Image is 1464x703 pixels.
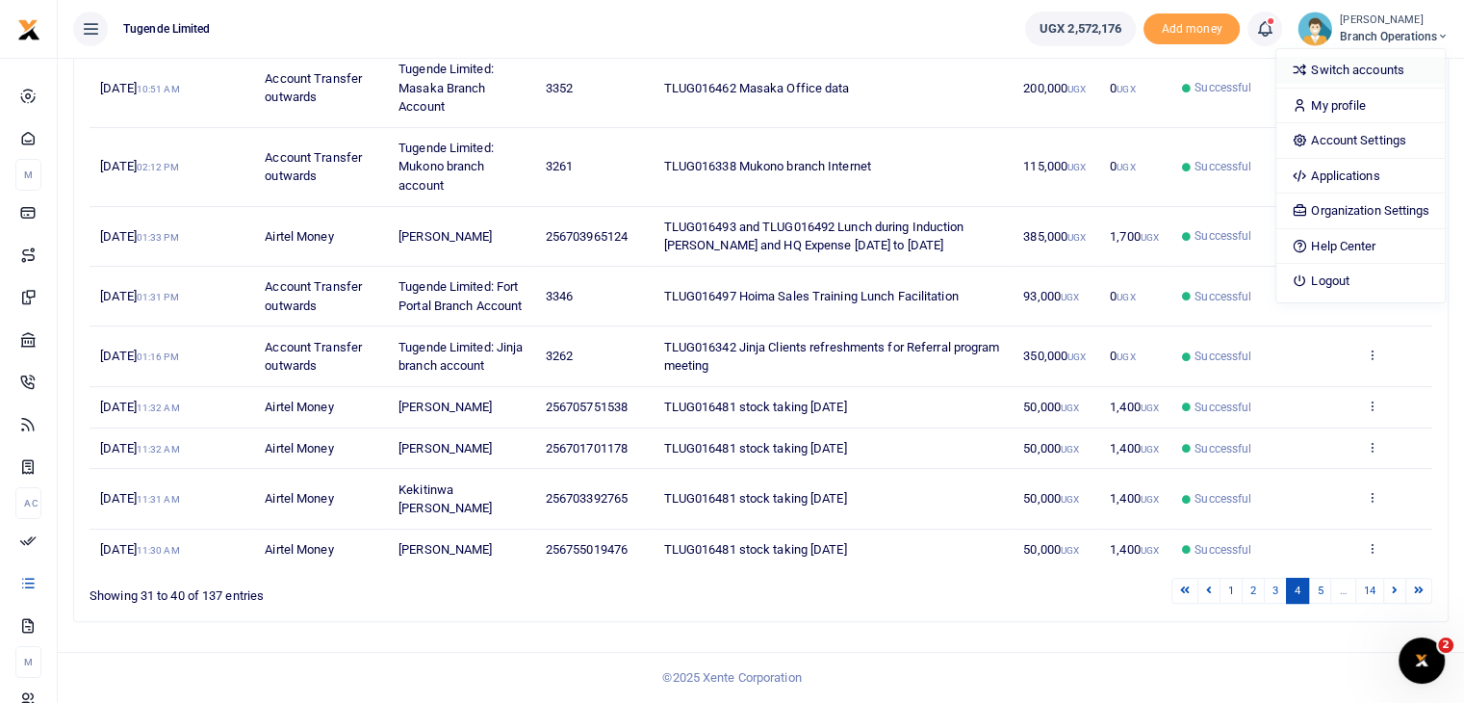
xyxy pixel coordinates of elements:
small: UGX [1141,444,1159,455]
span: 256701701178 [546,441,628,456]
span: Airtel Money [265,229,333,244]
span: Tugende Limited: Masaka Branch Account [398,62,494,114]
small: UGX [1141,545,1159,556]
span: [DATE] [100,349,178,363]
li: Wallet ballance [1017,12,1143,46]
span: 3352 [546,81,573,95]
a: 3 [1264,578,1287,604]
small: 11:32 AM [137,403,180,413]
span: 0 [1110,289,1135,303]
small: UGX [1067,351,1086,362]
li: Ac [15,487,41,519]
span: 3346 [546,289,573,303]
span: TLUG016481 stock taking [DATE] [664,441,847,456]
small: UGX [1117,292,1135,302]
span: Successful [1194,288,1251,305]
span: 115,000 [1023,159,1086,173]
span: [PERSON_NAME] [398,400,492,414]
small: 10:51 AM [137,84,180,94]
small: 01:33 PM [137,232,179,243]
small: UGX [1067,162,1086,172]
iframe: Intercom live chat [1399,638,1445,684]
a: UGX 2,572,176 [1025,12,1136,46]
img: logo-small [17,18,40,41]
small: 01:16 PM [137,351,179,362]
span: Successful [1194,158,1251,175]
span: 3262 [546,349,573,363]
small: UGX [1061,403,1079,413]
span: TLUG016481 stock taking [DATE] [664,400,847,414]
span: TLUG016338 Mukono branch Internet [664,159,871,173]
span: Kekitinwa [PERSON_NAME] [398,482,492,516]
a: 5 [1308,578,1331,604]
span: TLUG016342 Jinja Clients refreshments for Referral program meeting [664,340,1000,374]
span: 256705751538 [546,400,628,414]
span: 350,000 [1023,349,1086,363]
small: 02:12 PM [137,162,179,172]
span: [DATE] [100,289,178,303]
a: Help Center [1276,233,1445,260]
span: Successful [1194,490,1251,508]
span: [DATE] [100,229,178,244]
span: 0 [1110,81,1135,95]
span: 93,000 [1023,289,1079,303]
span: Tugende Limited [116,20,218,38]
span: Tugende Limited: Mukono branch account [398,141,494,193]
span: [DATE] [100,400,179,414]
a: My profile [1276,92,1445,119]
a: 14 [1355,578,1384,604]
a: Switch accounts [1276,57,1445,84]
span: 50,000 [1023,542,1079,557]
span: TLUG016497 Hoima Sales Training Lunch Facilitation [664,289,959,303]
a: Applications [1276,163,1445,190]
span: Airtel Money [265,441,333,456]
span: Tugende Limited: Fort Portal Branch Account [398,279,522,313]
span: 1,400 [1110,491,1159,506]
span: 1,700 [1110,229,1159,244]
small: UGX [1141,494,1159,505]
span: [DATE] [100,491,179,506]
li: M [15,159,41,191]
span: 2 [1438,638,1453,653]
span: 256755019476 [546,542,628,557]
small: UGX [1141,403,1159,413]
a: Add money [1143,20,1240,35]
small: UGX [1061,545,1079,556]
span: [DATE] [100,542,179,557]
a: 1 [1220,578,1243,604]
a: Account Settings [1276,127,1445,154]
span: 256703392765 [546,491,628,506]
span: TLUG016493 and TLUG016492 Lunch during Induction [PERSON_NAME] and HQ Expense [DATE] to [DATE] [664,220,964,253]
span: Airtel Money [265,400,333,414]
span: 50,000 [1023,400,1079,414]
small: 11:31 AM [137,494,180,505]
span: Successful [1194,227,1251,245]
a: logo-small logo-large logo-large [17,21,40,36]
span: Successful [1194,348,1251,365]
span: 1,400 [1110,441,1159,456]
span: Account Transfer outwards [265,150,362,184]
span: UGX 2,572,176 [1040,19,1121,39]
span: Add money [1143,13,1240,45]
span: Successful [1194,79,1251,96]
span: 0 [1110,159,1135,173]
span: Airtel Money [265,542,333,557]
span: Branch Operations [1340,28,1449,45]
span: 3261 [546,159,573,173]
span: Account Transfer outwards [265,279,362,313]
span: 0 [1110,349,1135,363]
div: Showing 31 to 40 of 137 entries [90,576,641,606]
a: profile-user [PERSON_NAME] Branch Operations [1297,12,1449,46]
span: Account Transfer outwards [265,340,362,374]
span: [PERSON_NAME] [398,441,492,456]
small: UGX [1117,351,1135,362]
span: Successful [1194,541,1251,559]
small: UGX [1061,494,1079,505]
span: 50,000 [1023,491,1079,506]
span: 385,000 [1023,229,1086,244]
span: [DATE] [100,159,178,173]
span: 50,000 [1023,441,1079,456]
span: [PERSON_NAME] [398,229,492,244]
span: Account Transfer outwards [265,71,362,105]
span: Tugende Limited: Jinja branch account [398,340,523,374]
